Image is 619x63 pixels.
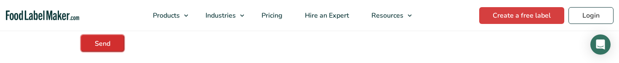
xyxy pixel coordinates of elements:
[568,7,614,24] a: Login
[81,35,124,52] input: Send
[203,11,237,20] span: Industries
[590,34,611,55] div: Open Intercom Messenger
[369,11,404,20] span: Resources
[302,11,350,20] span: Hire an Expert
[259,11,283,20] span: Pricing
[6,10,80,20] a: Food Label Maker homepage
[479,7,564,24] a: Create a free label
[150,11,181,20] span: Products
